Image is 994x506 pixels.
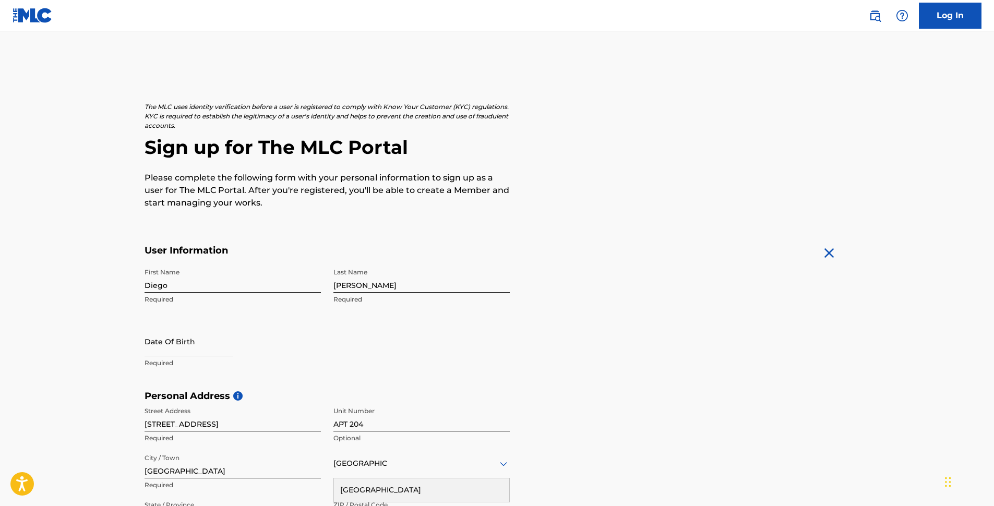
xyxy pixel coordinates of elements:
p: Required [145,358,321,368]
h5: Personal Address [145,390,850,402]
p: Required [333,295,510,304]
h5: User Information [145,245,510,257]
span: i [233,391,243,401]
a: Log In [919,3,981,29]
p: Required [145,295,321,304]
div: Drag [945,466,951,498]
a: Public Search [865,5,885,26]
p: Required [145,480,321,490]
img: MLC Logo [13,8,53,23]
img: help [896,9,908,22]
p: Required [145,433,321,443]
p: The MLC uses identity verification before a user is registered to comply with Know Your Customer ... [145,102,510,130]
img: close [821,245,837,261]
p: Please complete the following form with your personal information to sign up as a user for The ML... [145,172,510,209]
p: Optional [333,433,510,443]
img: search [869,9,881,22]
div: [GEOGRAPHIC_DATA] [334,478,509,502]
div: Help [892,5,913,26]
h2: Sign up for The MLC Portal [145,136,850,159]
iframe: Chat Widget [942,456,994,506]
